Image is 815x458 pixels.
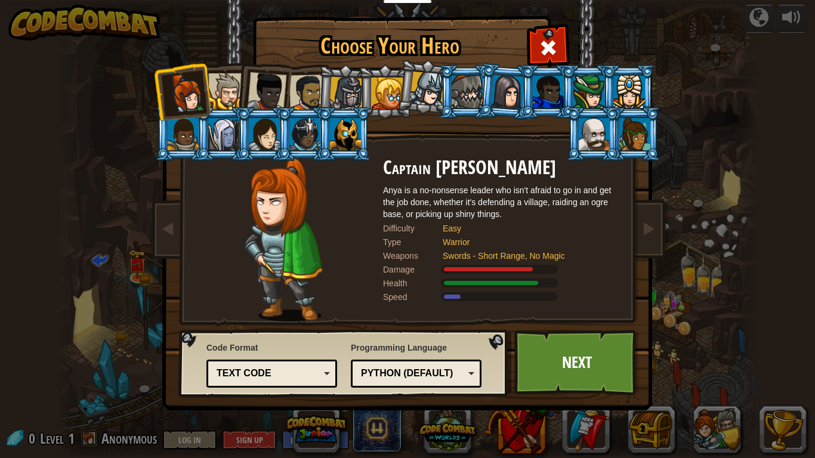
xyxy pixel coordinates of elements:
li: Omarn Brewstone [478,63,535,120]
li: Sir Tharin Thunderfist [196,63,249,117]
li: Okar Stompfoot [566,107,620,161]
li: Pender Spellbane [601,64,655,119]
div: Gains 140% of listed Warrior armor health. [383,277,622,289]
div: Text code [217,367,320,380]
div: Python (Default) [361,367,464,380]
li: Gordon the Stalwart [520,64,574,119]
li: Usara Master Wizard [277,107,331,161]
div: Type [383,236,443,248]
h2: Captain [PERSON_NAME] [383,157,622,178]
img: captain-pose.png [244,157,322,321]
div: Anya is a no-nonsense leader who isn't afraid to go in and get the job done, whether it's defendi... [383,184,622,220]
div: Speed [383,291,443,303]
div: Deals 120% of listed Warrior weapon damage. [383,264,622,276]
div: Warrior [443,236,610,248]
li: Zana Woodheart [607,107,660,161]
img: language-selector-background.png [178,330,511,398]
li: Hattori Hanzō [396,57,455,117]
li: Amara Arrowhead [316,63,373,120]
a: Next [514,330,639,395]
span: Programming Language [351,342,481,354]
h1: Choose Your Hero [255,33,524,58]
li: Naria of the Leaf [561,64,615,119]
li: Lady Ida Justheart [234,60,292,119]
li: Alejandro the Duelist [276,64,331,119]
li: Ritic the Cold [317,107,371,161]
li: Arryn Stonewall [155,107,209,161]
div: Damage [383,264,443,276]
div: Swords - Short Range, No Magic [443,250,610,262]
div: Easy [443,222,610,234]
div: Moves at 6 meters per second. [383,291,622,303]
li: Captain Anya Weston [153,62,211,120]
div: Difficulty [383,222,443,234]
li: Nalfar Cryptor [196,107,249,161]
li: Senick Steelclaw [439,64,493,119]
span: Code Format [206,342,337,354]
li: Miss Hushbaum [358,64,412,119]
div: Weapons [383,250,443,262]
li: Illia Shieldsmith [236,107,290,161]
div: Health [383,277,443,289]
